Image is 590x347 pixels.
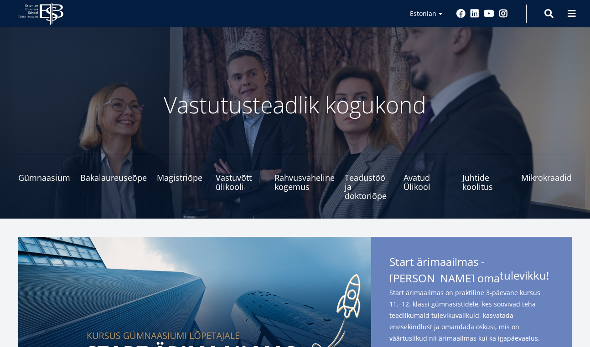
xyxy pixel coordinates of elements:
span: Magistriõpe [157,173,206,182]
a: Magistriõpe [157,155,206,200]
span: Vastuvõtt ülikooli [216,173,264,191]
span: Mikrokraadid [521,173,572,182]
span: Start ärimaailmas - [PERSON_NAME] oma [389,255,554,285]
a: Juhtide koolitus [462,155,511,200]
p: Vastutusteadlik kogukond [53,91,537,118]
a: Rahvusvaheline kogemus [274,155,335,200]
span: Avatud Ülikool [404,173,452,191]
span: Bakalaureuseõpe [80,173,147,182]
a: Bakalaureuseõpe [80,155,147,200]
a: Teadustöö ja doktoriõpe [345,155,393,200]
a: Avatud Ülikool [404,155,452,200]
span: Rahvusvaheline kogemus [274,173,335,191]
a: Youtube [484,9,494,18]
a: Gümnaasium [18,155,70,200]
a: Linkedin [470,9,479,18]
span: Teadustöö ja doktoriõpe [345,173,393,200]
span: Start ärimaailmas on praktiline 3-päevane kursus 11.–12. klassi gümnasistidele, kes soovivad teha... [389,287,554,344]
span: Gümnaasium [18,173,70,182]
span: tulevikku! [500,269,549,282]
a: Instagram [499,9,508,18]
span: Juhtide koolitus [462,173,511,191]
a: Facebook [456,9,466,18]
a: Vastuvõtt ülikooli [216,155,264,200]
a: Mikrokraadid [521,155,572,200]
